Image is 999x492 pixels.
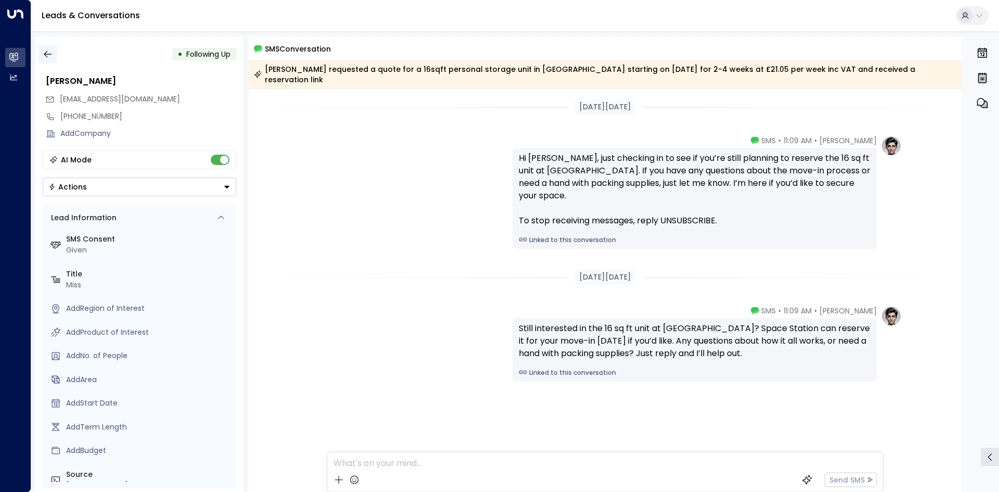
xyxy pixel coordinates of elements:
[60,94,180,105] span: terryundisa5@gmail.com
[60,128,236,139] div: AddCompany
[519,322,870,360] div: Still interested in the 16 sq ft unit at [GEOGRAPHIC_DATA]? Space Station can reserve it for your...
[761,135,776,146] span: SMS
[519,152,870,227] div: Hi [PERSON_NAME], just checking in to see if you’re still planning to reserve the 16 sq ft unit a...
[43,178,236,196] button: Actions
[881,306,902,326] img: profile-logo.png
[784,135,812,146] span: 11:09 AM
[519,235,870,245] a: Linked to this conversation
[784,306,812,316] span: 11:09 AM
[66,280,232,291] div: Miss
[66,398,232,409] div: AddStart Date
[42,9,140,21] a: Leads & Conversations
[66,422,232,433] div: AddTerm Length
[66,480,232,491] div: [PHONE_NUMBER]
[66,327,232,338] div: AddProduct of Interest
[66,350,232,361] div: AddNo. of People
[575,270,635,285] div: [DATE][DATE]
[265,43,331,55] span: SMS Conversation
[66,234,232,245] label: SMS Consent
[66,245,232,256] div: Given
[61,155,92,165] div: AI Mode
[60,111,236,122] div: [PHONE_NUMBER]
[66,445,232,456] div: AddBudget
[66,303,232,314] div: AddRegion of Interest
[177,45,183,64] div: •
[186,49,230,59] span: Following Up
[43,178,236,196] div: Button group with a nested menu
[814,135,817,146] span: •
[46,75,236,87] div: [PERSON_NAME]
[819,135,877,146] span: [PERSON_NAME]
[814,306,817,316] span: •
[519,368,870,377] a: Linked to this conversation
[48,182,87,192] div: Actions
[66,469,232,480] label: Source
[254,64,956,85] div: [PERSON_NAME] requested a quote for a 16sqft personal storage unit in [GEOGRAPHIC_DATA] starting ...
[575,99,635,115] div: [DATE][DATE]
[881,135,902,156] img: profile-logo.png
[778,306,781,316] span: •
[761,306,776,316] span: SMS
[819,306,877,316] span: [PERSON_NAME]
[778,135,781,146] span: •
[60,94,180,104] span: [EMAIL_ADDRESS][DOMAIN_NAME]
[66,374,232,385] div: AddArea
[66,269,232,280] label: Title
[47,212,117,223] div: Lead Information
